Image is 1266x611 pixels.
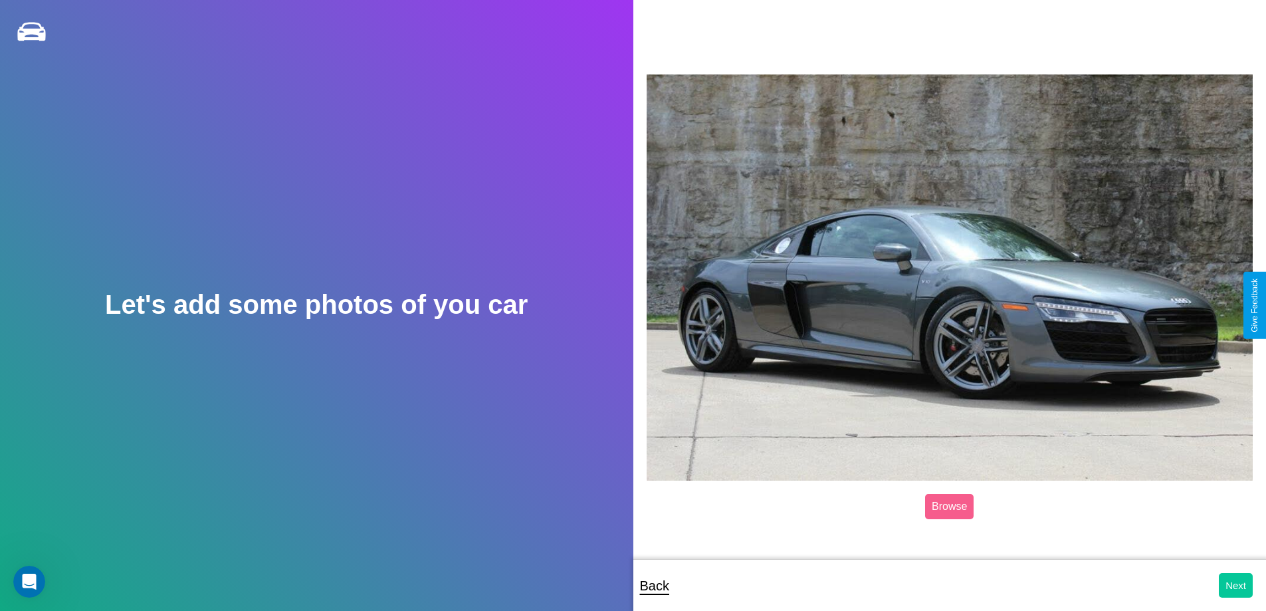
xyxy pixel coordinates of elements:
label: Browse [925,494,974,519]
button: Next [1219,573,1253,598]
iframe: Intercom live chat [13,566,45,598]
img: posted [647,74,1253,481]
div: Give Feedback [1250,279,1259,332]
h2: Let's add some photos of you car [105,290,528,320]
p: Back [640,574,669,598]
